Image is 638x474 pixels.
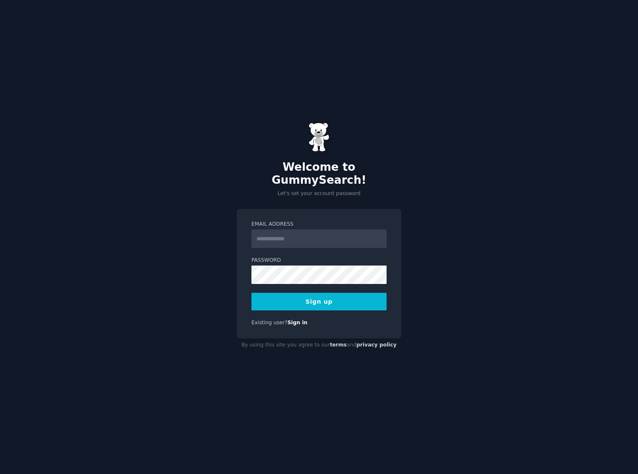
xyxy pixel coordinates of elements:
button: Sign up [251,293,387,310]
p: Let's set your account password [237,190,401,198]
h2: Welcome to GummySearch! [237,161,401,187]
a: terms [330,342,347,348]
img: Gummy Bear [309,122,329,152]
label: Password [251,257,387,264]
a: Sign in [288,320,308,326]
a: privacy policy [356,342,397,348]
label: Email Address [251,221,387,228]
span: Existing user? [251,320,288,326]
div: By using this site you agree to our and [237,339,401,352]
